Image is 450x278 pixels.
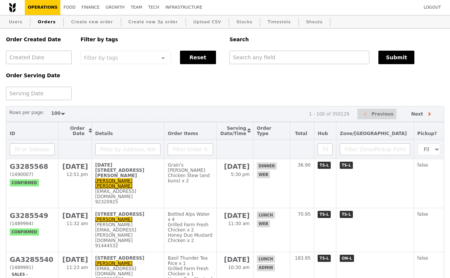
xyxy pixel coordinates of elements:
span: false [417,162,428,168]
button: Reset [180,51,216,64]
span: 70.95 [298,212,310,217]
h2: GA3285540 [10,255,55,263]
h5: Order Created Date [6,37,72,42]
span: 11:30 am [228,221,249,226]
span: admin [257,264,275,271]
span: TS-L [318,162,331,169]
h5: Order Serving Date [6,73,72,78]
h2: [DATE] [220,162,249,170]
a: Create new 3p order [126,15,181,29]
div: 1 - 100 of 350129 [309,111,349,117]
div: 92320925 [95,199,161,204]
span: 183.95 [295,255,310,261]
input: Filter Hub [318,143,333,155]
span: Details [95,131,113,136]
div: [EMAIL_ADDRESS][DOMAIN_NAME] [95,189,161,199]
span: 5:30 pm [231,172,250,177]
label: Rows per page: [9,109,44,116]
input: Search any field [229,51,369,64]
input: Created Date [6,51,72,64]
span: TS-L [340,162,353,169]
div: (1489991) [10,265,55,270]
span: lunch [257,212,275,219]
span: false [417,255,428,261]
h2: G3285549 [10,212,55,219]
input: Filter Order Items [168,143,213,155]
div: [STREET_ADDRESS] [95,255,161,261]
span: 12:51 pm [66,172,88,177]
div: Honey Duo Mustard Chicken x 2 [168,233,213,243]
span: Next [411,110,423,119]
div: Grilled Farm Fresh Chicken x 1 [168,266,213,276]
h2: G3285568 [10,162,55,170]
h5: Search [229,37,444,42]
span: false [417,212,428,217]
span: web [257,171,270,178]
span: TS-L [318,255,331,262]
div: (1489994) [10,221,55,226]
span: Pickup? [417,131,437,136]
a: [PERSON_NAME] [95,217,133,222]
h2: [DATE] [220,255,249,263]
span: Hub [318,131,328,136]
span: lunch [257,255,275,263]
a: [PERSON_NAME] [95,261,133,266]
a: Orders [35,15,59,29]
a: Users [6,15,25,29]
h2: [DATE] [62,255,88,263]
h2: [DATE] [62,162,88,170]
span: 36.90 [298,162,310,168]
div: Grain's [PERSON_NAME] Chicken Stew (and buns) x 2 [168,162,213,183]
a: Upload CSV [190,15,224,29]
input: Serving Date [6,87,72,100]
div: [EMAIL_ADDRESS][DOMAIN_NAME] [95,266,161,276]
input: Filter by Address, Name, Email, Mobile [95,143,161,155]
span: TS-L [318,211,331,218]
span: Order Type [257,126,271,136]
button: Submit [378,51,414,64]
div: [DATE][STREET_ADDRESS][PERSON_NAME] [95,162,161,178]
a: Timeslots [265,15,294,29]
button: Previous [357,109,396,120]
span: confirmed [10,228,39,236]
span: Zone/[GEOGRAPHIC_DATA] [340,131,407,136]
div: (1490007) [10,172,55,177]
span: web [257,220,270,227]
span: ID [10,131,15,136]
span: Order Items [168,131,198,136]
div: Grilled Farm Fresh Chicken x 2 [168,222,213,233]
div: 91444532 [95,243,161,248]
span: dinner [257,162,277,170]
h2: [DATE] [62,212,88,219]
span: TS-L [340,211,353,218]
h2: [DATE] [220,212,249,219]
div: Bottled Alps Water x 4 [168,212,213,222]
a: Create new order [68,15,116,29]
img: Grain logo [9,3,16,12]
div: Basil Thunder Tea Rice x 1 [168,255,213,266]
a: [PERSON_NAME] [PERSON_NAME] [95,178,133,189]
a: Stocks [234,15,255,29]
input: ID or Salesperson name [10,143,55,155]
span: ON-L [340,255,354,262]
a: Shouts [303,15,326,29]
span: 11:32 am [66,221,88,226]
h5: Filter by tags [81,37,220,42]
span: 10:30 am [228,265,249,270]
input: Filter Zone/Pickup Point [340,143,410,155]
span: confirmed [10,179,39,186]
div: [PERSON_NAME][EMAIL_ADDRESS][PERSON_NAME][DOMAIN_NAME] [95,222,161,243]
span: Filter by tags [84,54,118,61]
button: Next [405,109,441,120]
span: Previous [372,110,394,119]
div: [STREET_ADDRESS] [95,212,161,217]
span: 11:23 am [66,265,88,270]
